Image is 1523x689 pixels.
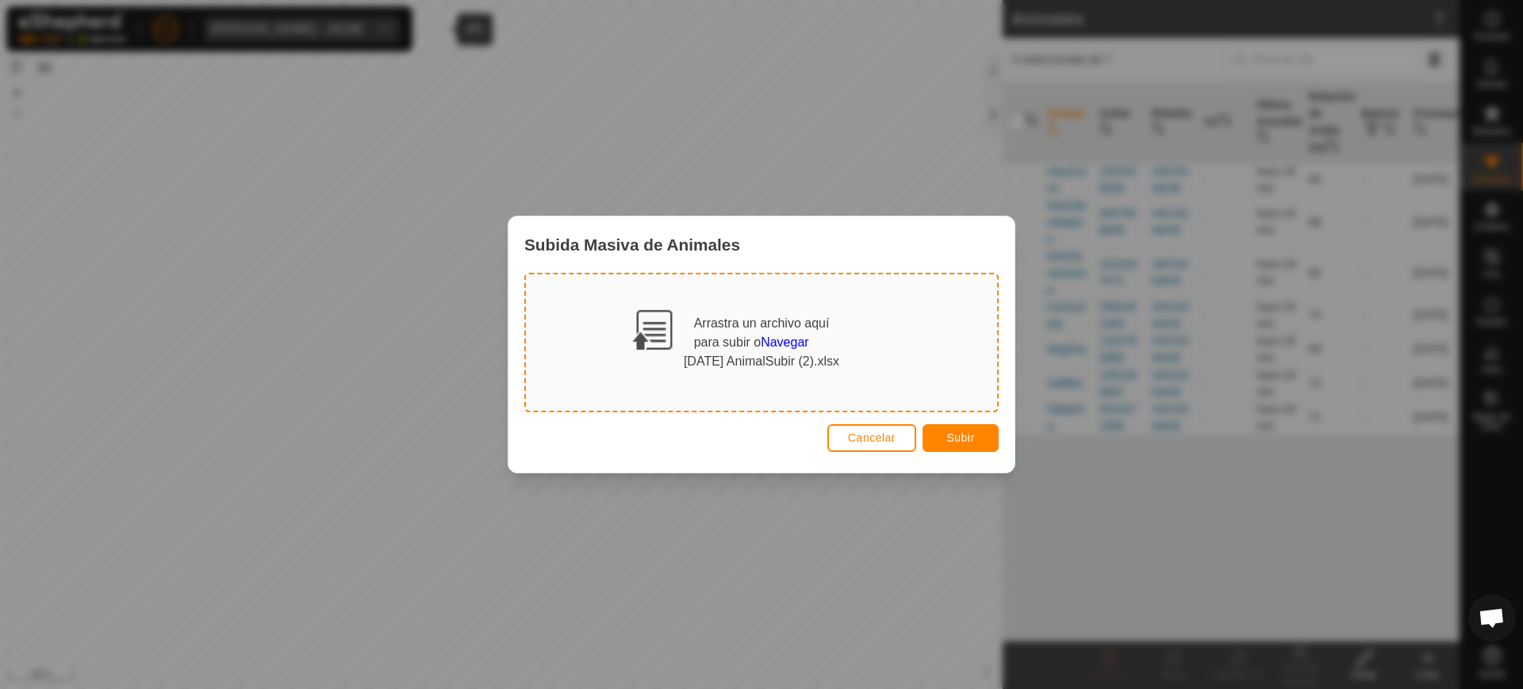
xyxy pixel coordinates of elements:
[761,335,808,349] span: Navegar
[1468,594,1516,641] div: Chat abierto
[524,232,740,257] span: Subida Masiva de Animales
[848,431,896,444] span: Cancelar
[694,333,830,352] div: para subir o
[923,424,999,452] button: Subir
[946,431,974,444] span: Subir
[694,314,830,352] div: Arrastra un archivo aquí
[827,424,916,452] button: Cancelar
[566,352,957,371] div: [DATE] AnimalSubir (2).xlsx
